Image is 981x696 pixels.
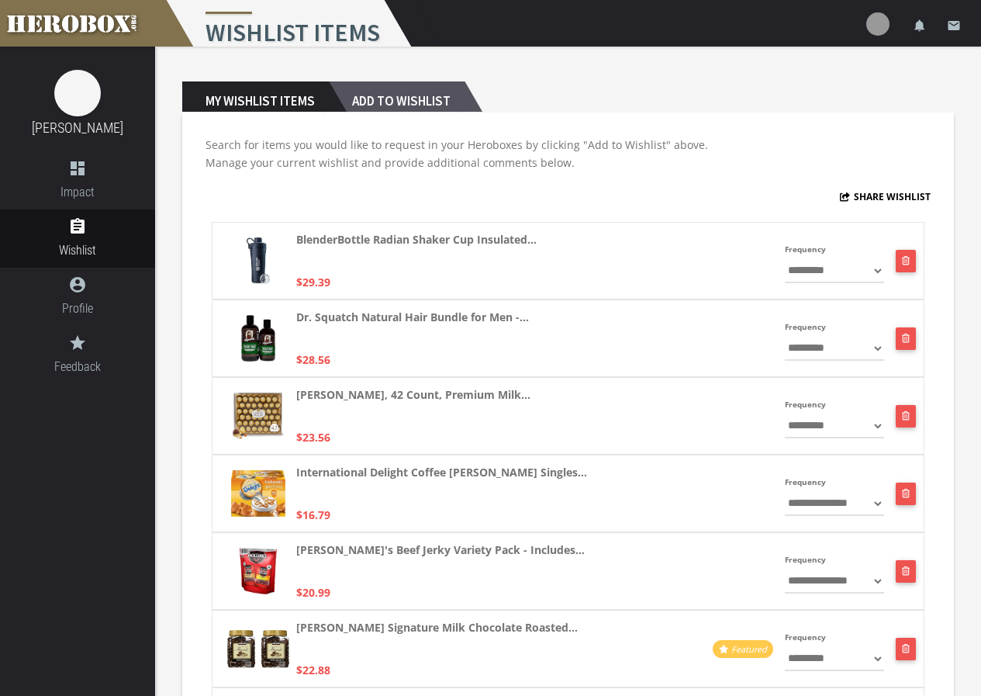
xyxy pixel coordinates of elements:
label: Frequency [785,628,826,646]
img: 914BnfdJxzL._AC_UL320_.jpg [232,393,284,439]
p: $29.39 [296,273,330,291]
i: notifications [913,19,927,33]
p: $20.99 [296,583,330,601]
img: 81VryLwMskL._AC_UL320_.jpg [231,470,285,517]
label: Frequency [785,396,826,414]
strong: [PERSON_NAME]'s Beef Jerky Variety Pack - Includes... [296,541,585,559]
p: Search for items you would like to request in your Heroboxes by clicking "Add to Wishlist" above.... [206,136,931,171]
h2: Add to Wishlist [329,81,465,113]
h2: My Wishlist Items [182,81,329,113]
label: Frequency [785,318,826,336]
strong: [PERSON_NAME], 42 Count, Premium Milk... [296,386,530,403]
img: 615nRLzDPlL._AC_UL320_.jpg [247,237,270,284]
strong: Dr. Squatch Natural Hair Bundle for Men -... [296,308,529,326]
img: 71yQhzInCIL._AC_UL320_.jpg [241,315,275,362]
img: 61M3eJY6tFL._AC_UL320_.jpg [240,548,278,594]
i: email [947,19,961,33]
label: Frequency [785,551,826,569]
p: $22.88 [296,661,330,679]
i: Featured [731,643,767,655]
a: [PERSON_NAME] [32,119,123,136]
strong: International Delight Coffee [PERSON_NAME] Singles... [296,463,587,481]
img: image [54,70,101,116]
p: $16.79 [296,506,330,524]
strong: BlenderBottle Radian Shaker Cup Insulated... [296,230,537,248]
img: user-image [866,12,889,36]
label: Frequency [785,241,826,258]
strong: [PERSON_NAME] Signature Milk Chocolate Roasted... [296,618,578,636]
img: 913K+-Xf24L._AC_UL320_.jpg [227,630,289,668]
p: $23.56 [296,428,330,446]
label: Frequency [785,473,826,491]
button: Share Wishlist [840,188,931,206]
p: $28.56 [296,351,330,369]
i: assignment [68,217,87,236]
